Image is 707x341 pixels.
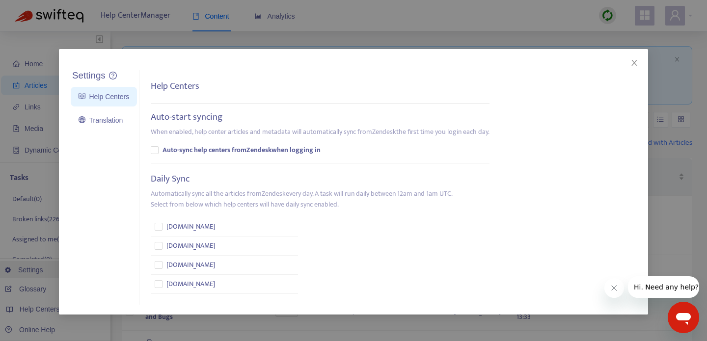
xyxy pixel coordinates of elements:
[166,260,215,270] span: [DOMAIN_NAME]
[166,221,215,232] span: [DOMAIN_NAME]
[163,145,321,156] b: Auto-sync help centers from Zendesk when logging in
[109,72,117,80] a: question-circle
[668,302,699,333] iframe: Button to launch messaging window
[166,279,215,289] span: [DOMAIN_NAME]
[151,112,222,123] h5: Auto-start syncing
[79,93,129,101] a: Help Centers
[166,240,215,251] span: [DOMAIN_NAME]
[151,127,489,137] p: When enabled, help center articles and metadata will automatically sync from Zendesk the first ti...
[72,70,106,81] h5: Settings
[151,81,199,92] h5: Help Centers
[79,116,123,124] a: Translation
[630,59,638,67] span: close
[628,276,699,298] iframe: Message from company
[629,57,640,68] button: Close
[604,278,624,298] iframe: Close message
[151,174,190,185] h5: Daily Sync
[151,188,453,210] p: Automatically sync all the articles from Zendesk every day. A task will run daily between 12am an...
